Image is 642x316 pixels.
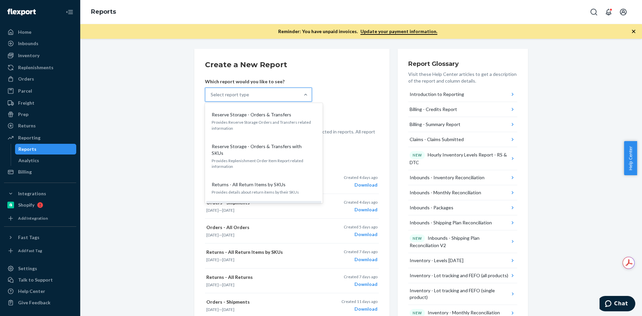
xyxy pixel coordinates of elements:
p: Reserve Storage - Orders & Transfers with SKUs [212,143,313,156]
div: Inventory - Levels [DATE] [410,257,463,264]
a: Reporting [4,132,76,143]
button: Introduction to Reporting [408,87,517,102]
button: Inventory - Levels [DATE] [408,253,517,268]
div: Parcel [18,88,32,94]
p: NEW [413,152,422,158]
p: Provides details about return items by their SKUs [212,189,316,195]
button: Claims - Claims Submitted [408,132,517,147]
time: [DATE] [222,257,234,262]
div: Billing - Summary Report [410,121,460,128]
div: Fast Tags [18,234,39,241]
div: Shopify [18,202,34,208]
div: Billing [18,169,32,175]
button: Inbounds - Packages [408,200,517,215]
a: Inventory [4,50,76,61]
a: Shopify [4,200,76,210]
div: Reporting [18,134,40,141]
button: Give Feedback [4,297,76,308]
button: Open notifications [602,5,615,19]
p: Orders - Shipments [206,299,319,305]
div: Claims - Claims Submitted [410,136,464,143]
div: Orders [18,76,34,82]
button: NEWHourly Inventory Levels Report - RS & DTC [408,147,517,170]
div: Inventory - Lot tracking and FEFO (single product) [410,287,509,301]
ol: breadcrumbs [86,2,121,22]
p: Reminder: You have unpaid invoices. [278,28,437,35]
a: Reports [91,8,116,15]
a: Freight [4,98,76,108]
a: Home [4,27,76,37]
img: Flexport logo [7,9,36,15]
div: Hourly Inventory Levels Report - RS & DTC [410,151,510,166]
a: Update your payment information. [360,28,437,35]
div: Inbounds - Packages [410,204,453,211]
div: Download [341,306,378,312]
p: Orders - All Orders [206,224,319,231]
p: Provides Replenishment Order Item Report related information [212,158,316,169]
button: Inbounds - Inventory Reconciliation [408,170,517,185]
a: Orders [4,74,76,84]
div: Returns [18,122,36,129]
button: Orders - All Orders[DATE]—[DATE]Created 5 days agoDownload [205,219,379,243]
time: [DATE] [206,282,219,287]
p: — [206,282,319,288]
button: NEWInbounds - Shipping Plan Reconciliation V2 [408,230,517,253]
button: Help Center [624,141,637,175]
time: [DATE] [222,208,234,213]
button: Inventory - Lot tracking and FEFO (single product) [408,283,517,305]
div: Freight [18,100,34,106]
button: Open account menu [617,5,630,19]
time: [DATE] [222,282,234,287]
div: Download [344,256,378,263]
a: Add Fast Tag [4,245,76,256]
div: Download [344,206,378,213]
div: Help Center [18,288,45,295]
button: Inventory - Lot tracking and FEFO (all products) [408,268,517,283]
div: Billing - Credits Report [410,106,457,113]
div: Inbounds - Inventory Reconciliation [410,174,485,181]
a: Billing [4,167,76,177]
div: Inbounds - Shipping Plan Reconciliation [410,219,492,226]
h3: Report Glossary [408,60,517,68]
button: Talk to Support [4,275,76,285]
p: — [206,257,319,262]
div: Analytics [18,157,39,164]
button: Returns - All Returns[DATE]—[DATE]Created 7 days agoDownload [205,269,379,293]
div: Inventory [18,52,39,59]
div: Home [18,29,31,35]
p: Created 5 days ago [344,224,378,230]
div: Replenishments [18,64,53,71]
div: Settings [18,265,37,272]
time: [DATE] [206,232,219,237]
p: Created 11 days ago [341,299,378,304]
p: Returns - All Returns [206,274,319,281]
a: Inbounds [4,38,76,49]
div: Add Integration [18,215,48,221]
a: Help Center [4,286,76,297]
button: Billing - Summary Report [408,117,517,132]
h2: Create a New Report [205,60,379,70]
button: Inbounds - Shipping Plan Reconciliation [408,215,517,230]
div: Add Fast Tag [18,248,42,253]
button: Close Navigation [63,5,76,19]
a: Analytics [15,155,77,166]
iframe: Opens a widget where you can chat to one of our agents [600,296,635,313]
div: Integrations [18,190,46,197]
div: Introduction to Reporting [410,91,464,98]
a: Replenishments [4,62,76,73]
div: Prep [18,111,28,118]
div: Download [344,231,378,238]
div: Talk to Support [18,277,53,283]
p: Reserve Storage - Orders & Transfers [212,111,291,118]
a: Returns [4,120,76,131]
p: Created 7 days ago [344,274,378,280]
time: [DATE] [222,232,234,237]
div: Download [344,281,378,288]
a: Prep [4,109,76,120]
div: Inbounds - Shipping Plan Reconciliation V2 [410,234,510,249]
div: Download [344,182,378,188]
p: NEW [413,310,422,316]
div: Give Feedback [18,299,50,306]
